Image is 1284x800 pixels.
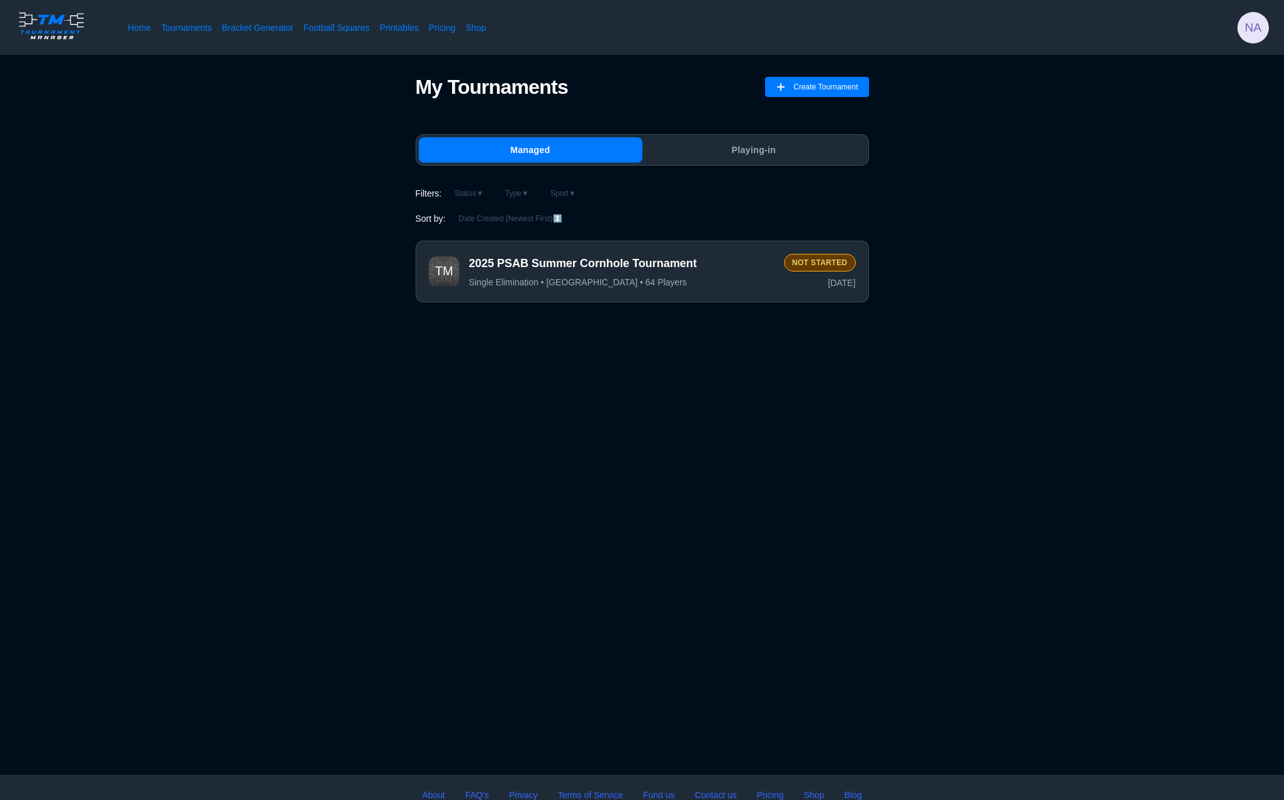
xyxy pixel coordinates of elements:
button: Playing-in [642,137,866,163]
img: logo.ffa97a18e3bf2c7d.png [15,10,88,42]
a: Tournaments [161,21,212,34]
span: [DATE] [828,277,856,289]
a: Football Squares [304,21,370,34]
h1: My Tournaments [416,75,568,99]
button: Status▼ [446,186,492,201]
button: Date Created (Newest First)↕️ [450,211,570,226]
div: Not Started [784,254,856,271]
button: NA [1237,12,1269,43]
span: 2025 PSAB Summer Cornhole Tournament [469,256,774,271]
a: Shop [465,21,486,34]
a: Printables [380,21,419,34]
span: Create Tournament [793,77,858,97]
a: Bracket Generator [222,21,293,34]
button: Type▼ [497,186,537,201]
button: Tournament2025 PSAB Summer Cornhole TournamentSingle Elimination • [GEOGRAPHIC_DATA] • 64 Players... [416,241,869,302]
div: nathan andes [1237,12,1269,43]
button: Managed [419,137,642,163]
img: Tournament [429,256,459,287]
span: Filters: [416,187,442,200]
button: Create Tournament [765,77,869,97]
a: Home [128,21,151,34]
span: Sort by: [416,212,446,225]
button: Sport▼ [542,186,584,201]
span: Single Elimination • [GEOGRAPHIC_DATA] • 64 Players [469,277,687,288]
a: Pricing [429,21,455,34]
